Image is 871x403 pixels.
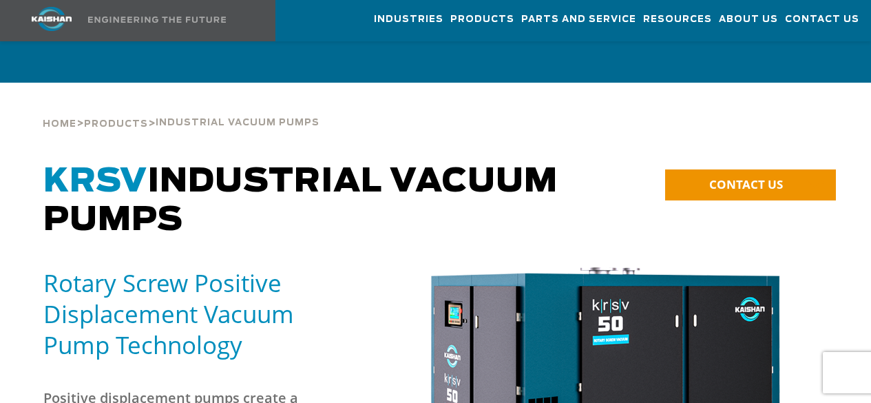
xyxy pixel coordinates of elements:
[43,83,319,135] div: > >
[521,12,636,28] span: Parts and Service
[43,165,558,237] span: Industrial Vacuum Pumps
[709,176,783,192] span: CONTACT US
[450,1,514,38] a: Products
[719,12,778,28] span: About Us
[84,120,148,129] span: Products
[374,1,443,38] a: Industries
[521,1,636,38] a: Parts and Service
[43,267,348,360] h5: Rotary Screw Positive Displacement Vacuum Pump Technology
[374,12,443,28] span: Industries
[43,165,147,198] span: KRSV
[785,1,859,38] a: Contact Us
[88,17,226,23] img: Engineering the future
[665,169,836,200] a: CONTACT US
[719,1,778,38] a: About Us
[43,117,76,130] a: Home
[450,12,514,28] span: Products
[156,118,319,127] span: Industrial Vacuum Pumps
[785,12,859,28] span: Contact Us
[643,1,712,38] a: Resources
[84,117,148,130] a: Products
[643,12,712,28] span: Resources
[43,120,76,129] span: Home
